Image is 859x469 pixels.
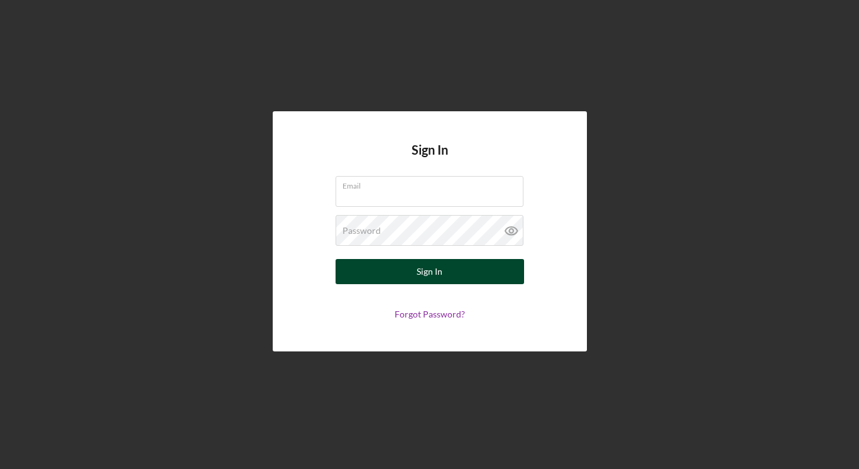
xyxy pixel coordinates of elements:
label: Password [342,226,381,236]
div: Sign In [417,259,442,284]
a: Forgot Password? [395,309,465,319]
button: Sign In [336,259,524,284]
label: Email [342,177,523,190]
h4: Sign In [412,143,448,176]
